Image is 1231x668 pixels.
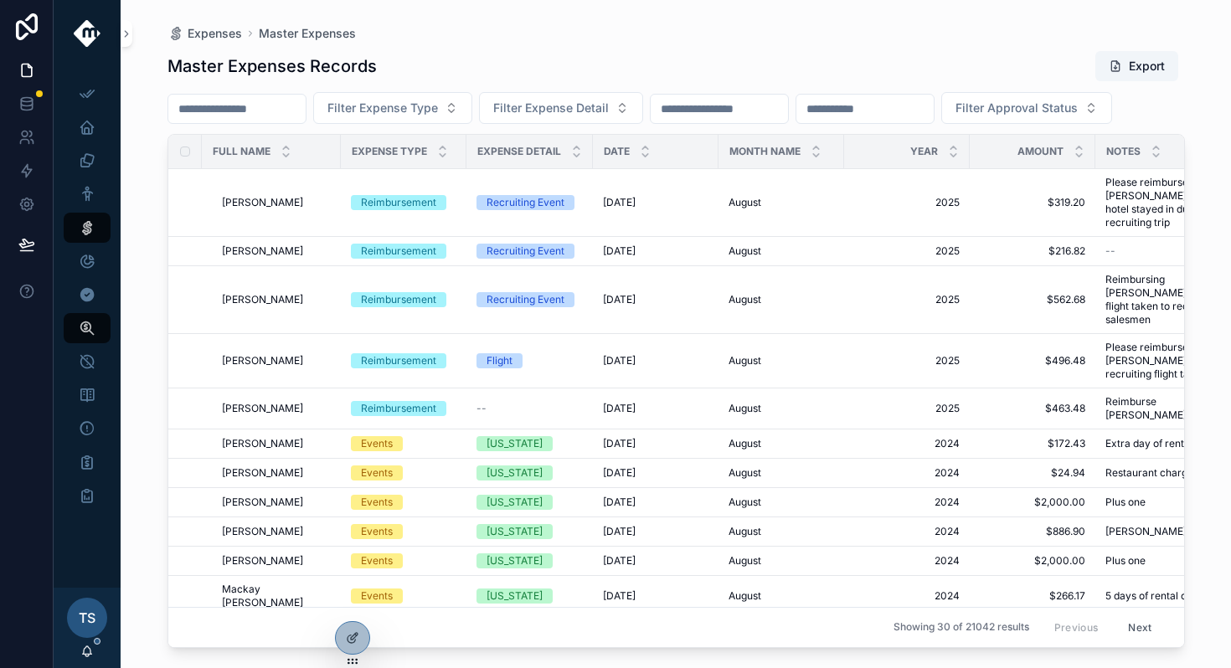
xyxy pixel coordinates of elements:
div: Events [361,465,393,480]
a: Restaurant charge [1105,466,1224,480]
span: $266.17 [980,589,1085,603]
a: [DATE] [603,402,708,415]
a: Reimbursement [351,292,456,307]
span: Notes [1106,145,1141,158]
a: August [729,244,834,258]
a: August [729,437,834,450]
span: $496.48 [980,354,1085,367]
span: -- [476,402,487,415]
span: Expenses [188,25,242,42]
span: Plus one [1105,554,1146,568]
span: August [729,466,761,480]
button: Next [1116,614,1163,640]
div: [US_STATE] [487,436,543,451]
a: [PERSON_NAME] [222,196,331,209]
a: 2025 [854,196,960,209]
span: [PERSON_NAME] [222,402,303,415]
div: Reimbursement [361,401,436,416]
a: [PERSON_NAME] [222,525,331,538]
div: [US_STATE] [487,524,543,539]
span: 2024 [854,554,960,568]
div: [US_STATE] [487,495,543,510]
span: [PERSON_NAME] [222,496,303,509]
span: TS [79,608,95,628]
a: August [729,196,834,209]
span: [DATE] [603,437,636,450]
span: $216.82 [980,244,1085,258]
span: 2024 [854,589,960,603]
a: 2025 [854,402,960,415]
a: -- [1105,244,1224,258]
div: Recruiting Event [487,292,564,307]
span: Filter Expense Detail [493,100,609,116]
a: Plus one [1105,554,1224,568]
span: $2,000.00 [980,554,1085,568]
a: 5 days of rental car [1105,589,1224,603]
a: Please reimburse [PERSON_NAME] for recruiting flight taken [1105,341,1224,381]
a: 2024 [854,437,960,450]
a: 2025 [854,244,960,258]
span: Reimburse [PERSON_NAME] [1105,395,1224,422]
span: August [729,402,761,415]
div: Events [361,524,393,539]
a: August [729,525,834,538]
a: [US_STATE] [476,495,583,510]
span: [PERSON_NAME]'s Flight [1105,525,1223,538]
div: Events [361,495,393,510]
a: [PERSON_NAME]'s Flight [1105,525,1224,538]
a: [DATE] [603,496,708,509]
a: August [729,293,834,306]
span: [PERSON_NAME] [222,293,303,306]
a: Events [351,553,456,568]
a: Reimbursement [351,195,456,210]
div: [US_STATE] [487,465,543,480]
a: Extra day of rental car [1105,437,1224,450]
span: Amount [1017,145,1064,158]
a: [DATE] [603,437,708,450]
a: 2024 [854,466,960,480]
h1: Master Expenses Records [167,54,377,78]
a: [DATE] [603,244,708,258]
a: [PERSON_NAME] [222,466,331,480]
span: [DATE] [603,402,636,415]
span: $172.43 [980,437,1085,450]
button: Select Button [479,92,643,124]
div: Recruiting Event [487,195,564,210]
a: August [729,554,834,568]
a: $562.68 [980,293,1085,306]
span: [PERSON_NAME] [222,196,303,209]
a: [DATE] [603,466,708,480]
a: [DATE] [603,354,708,367]
a: Expenses [167,25,242,42]
a: Recruiting Event [476,292,583,307]
a: Reimbursement [351,244,456,259]
span: -- [1105,244,1115,258]
span: [DATE] [603,466,636,480]
span: August [729,589,761,603]
a: Master Expenses [259,25,356,42]
span: August [729,196,761,209]
a: August [729,589,834,603]
span: Restaurant charge [1105,466,1193,480]
span: Expense Type [352,145,427,158]
img: App logo [74,20,101,47]
a: [DATE] [603,525,708,538]
span: 2024 [854,525,960,538]
div: [US_STATE] [487,588,543,604]
span: August [729,554,761,568]
span: August [729,354,761,367]
a: 2025 [854,293,960,306]
span: August [729,437,761,450]
span: Month Name [729,145,801,158]
a: $886.90 [980,525,1085,538]
a: Please reimburse [PERSON_NAME] for hotel stayed in during recruiting trip [1105,176,1224,229]
a: Recruiting Event [476,195,583,210]
a: [DATE] [603,196,708,209]
span: [PERSON_NAME] [222,554,303,568]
